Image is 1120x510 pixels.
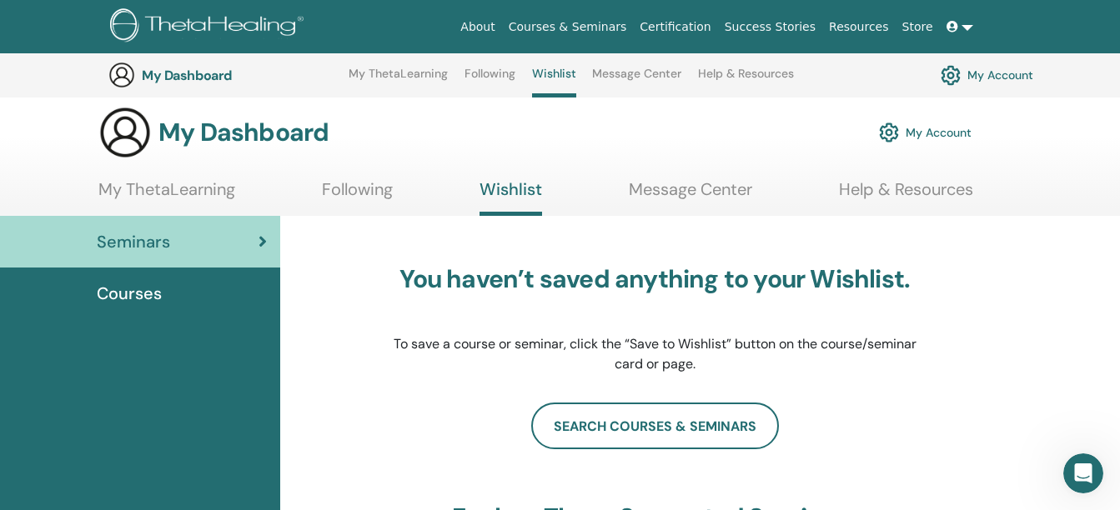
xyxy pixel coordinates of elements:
[718,12,822,42] a: Success Stories
[108,62,135,88] img: generic-user-icon.jpg
[502,12,634,42] a: Courses & Seminars
[941,61,961,89] img: cog.svg
[629,179,752,212] a: Message Center
[98,179,235,212] a: My ThetaLearning
[879,114,972,151] a: My Account
[349,67,448,93] a: My ThetaLearning
[822,12,896,42] a: Resources
[158,117,329,147] h3: My Dashboard
[480,179,542,216] a: Wishlist
[97,229,170,254] span: Seminars
[633,12,717,42] a: Certification
[592,67,681,93] a: Message Center
[392,264,917,294] h3: You haven’t saved anything to your Wishlist.
[896,12,940,42] a: Store
[698,67,794,93] a: Help & Resources
[1063,453,1103,493] iframe: Intercom live chat
[465,67,515,93] a: Following
[110,8,309,46] img: logo.png
[839,179,973,212] a: Help & Resources
[98,106,152,159] img: generic-user-icon.jpg
[97,281,162,306] span: Courses
[531,402,779,449] a: search courses & seminars
[941,61,1033,89] a: My Account
[879,118,899,147] img: cog.svg
[322,179,393,212] a: Following
[454,12,501,42] a: About
[392,334,917,374] p: To save a course or seminar, click the “Save to Wishlist” button on the course/seminar card or page.
[142,67,309,83] h3: My Dashboard
[532,67,576,97] a: Wishlist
